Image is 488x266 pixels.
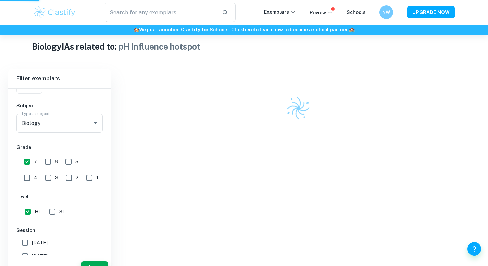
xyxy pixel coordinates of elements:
[133,27,139,32] span: 🏫
[264,8,296,16] p: Exemplars
[55,174,58,182] span: 3
[76,174,78,182] span: 2
[34,174,37,182] span: 4
[382,9,390,16] h6: NW
[1,26,487,34] h6: We just launched Clastify for Schools. Click to learn how to become a school partner.
[467,242,481,256] button: Help and Feedback
[16,193,103,200] h6: Level
[55,158,58,165] span: 6
[32,40,456,53] h1: Biology IAs related to:
[118,42,200,51] span: pH Influence hotspot
[91,118,100,128] button: Open
[21,110,50,116] label: Type a subject
[34,158,37,165] span: 7
[32,253,48,260] span: [DATE]
[33,5,77,19] img: Clastify logo
[35,208,41,215] span: HL
[105,3,217,22] input: Search for any exemplars...
[347,10,366,15] a: Schools
[16,144,103,151] h6: Grade
[59,208,65,215] span: SL
[16,227,103,234] h6: Session
[284,94,313,123] img: Clastify logo
[16,102,103,109] h6: Subject
[310,9,333,16] p: Review
[96,174,98,182] span: 1
[75,158,78,165] span: 5
[349,27,355,32] span: 🏫
[407,6,455,18] button: UPGRADE NOW
[243,27,254,32] a: here
[8,69,111,88] h6: Filter exemplars
[32,239,48,247] span: [DATE]
[379,5,393,19] button: NW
